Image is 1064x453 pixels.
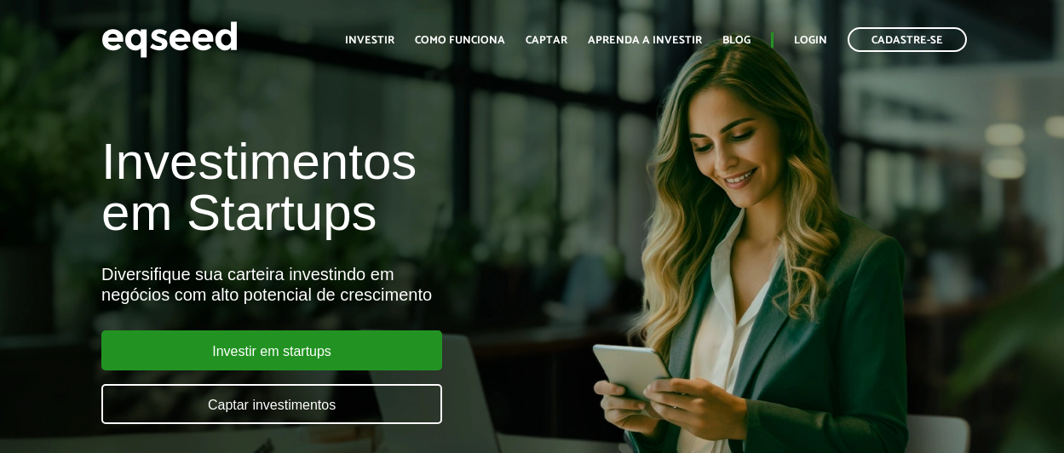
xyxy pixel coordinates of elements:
[794,35,827,46] a: Login
[101,136,608,238] h1: Investimentos em Startups
[345,35,394,46] a: Investir
[415,35,505,46] a: Como funciona
[101,264,608,305] div: Diversifique sua carteira investindo em negócios com alto potencial de crescimento
[848,27,967,52] a: Cadastre-se
[101,17,238,62] img: EqSeed
[101,384,442,424] a: Captar investimentos
[526,35,567,46] a: Captar
[101,330,442,370] a: Investir em startups
[588,35,702,46] a: Aprenda a investir
[722,35,751,46] a: Blog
